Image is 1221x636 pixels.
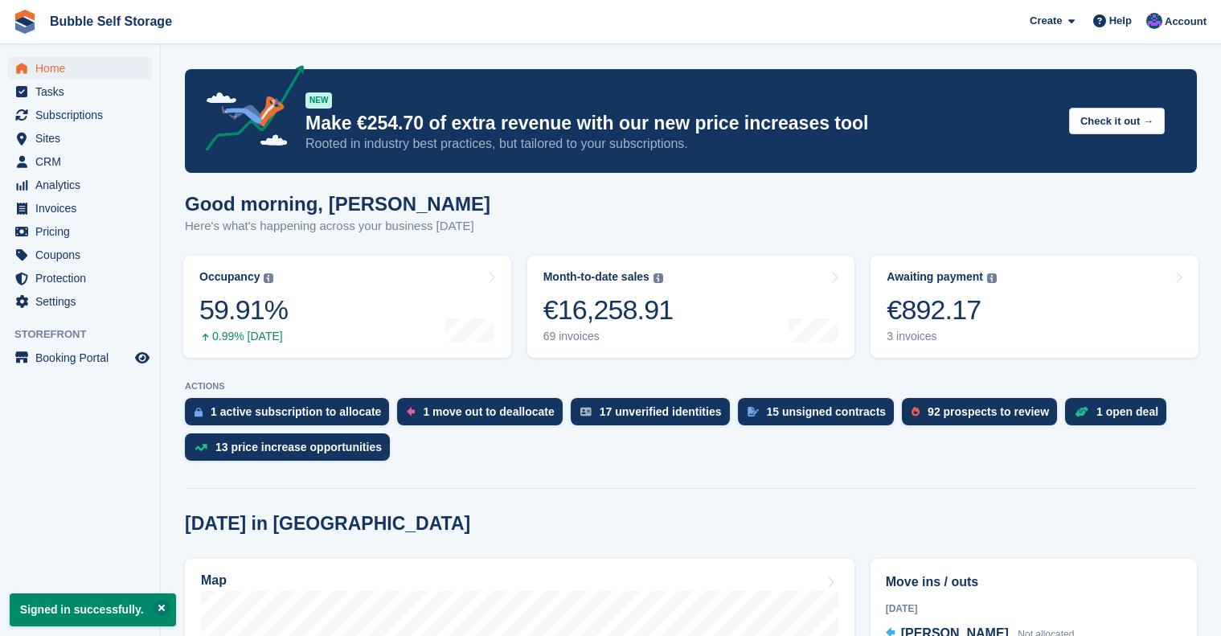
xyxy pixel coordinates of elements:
div: €892.17 [887,293,997,326]
div: 17 unverified identities [600,405,722,418]
img: price_increase_opportunities-93ffe204e8149a01c8c9dc8f82e8f89637d9d84a8eef4429ea346261dce0b2c0.svg [195,444,207,451]
a: menu [8,80,152,103]
h2: Map [201,573,227,588]
span: Tasks [35,80,132,103]
a: Bubble Self Storage [43,8,178,35]
span: Help [1109,13,1132,29]
img: price-adjustments-announcement-icon-8257ccfd72463d97f412b2fc003d46551f7dbcb40ab6d574587a9cd5c0d94... [192,65,305,157]
span: Analytics [35,174,132,196]
a: 1 move out to deallocate [397,398,570,433]
h1: Good morning, [PERSON_NAME] [185,193,490,215]
a: 17 unverified identities [571,398,738,433]
span: Account [1165,14,1207,30]
p: Make €254.70 of extra revenue with our new price increases tool [305,112,1056,135]
a: Preview store [133,348,152,367]
div: Month-to-date sales [543,270,649,284]
span: Settings [35,290,132,313]
div: 59.91% [199,293,288,326]
div: 69 invoices [543,330,674,343]
h2: Move ins / outs [886,572,1182,592]
a: menu [8,150,152,173]
span: Invoices [35,197,132,220]
span: Protection [35,267,132,289]
a: menu [8,244,152,266]
div: 1 move out to deallocate [423,405,554,418]
a: menu [8,104,152,126]
a: menu [8,267,152,289]
a: menu [8,197,152,220]
p: ACTIONS [185,381,1197,392]
span: Booking Portal [35,347,132,369]
div: €16,258.91 [543,293,674,326]
div: 92 prospects to review [928,405,1049,418]
a: Month-to-date sales €16,258.91 69 invoices [527,256,855,358]
button: Check it out → [1069,108,1165,134]
div: 1 active subscription to allocate [211,405,381,418]
span: Storefront [14,326,160,343]
img: prospect-51fa495bee0391a8d652442698ab0144808aea92771e9ea1ae160a38d050c398.svg [912,407,920,416]
a: menu [8,57,152,80]
img: deal-1b604bf984904fb50ccaf53a9ad4b4a5d6e5aea283cecdc64d6e3604feb123c2.svg [1075,406,1088,417]
h2: [DATE] in [GEOGRAPHIC_DATA] [185,513,470,535]
span: Create [1030,13,1062,29]
p: Rooted in industry best practices, but tailored to your subscriptions. [305,135,1056,153]
a: 15 unsigned contracts [738,398,903,433]
a: 92 prospects to review [902,398,1065,433]
img: icon-info-grey-7440780725fd019a000dd9b08b2336e03edf1995a4989e88bcd33f0948082b44.svg [264,273,273,283]
p: Here's what's happening across your business [DATE] [185,217,490,236]
a: Awaiting payment €892.17 3 invoices [871,256,1198,358]
span: CRM [35,150,132,173]
span: Home [35,57,132,80]
p: Signed in successfully. [10,593,176,626]
img: active_subscription_to_allocate_icon-d502201f5373d7db506a760aba3b589e785aa758c864c3986d89f69b8ff3... [195,407,203,417]
a: 1 open deal [1065,398,1174,433]
div: 3 invoices [887,330,997,343]
div: Occupancy [199,270,260,284]
div: NEW [305,92,332,109]
a: menu [8,220,152,243]
img: icon-info-grey-7440780725fd019a000dd9b08b2336e03edf1995a4989e88bcd33f0948082b44.svg [654,273,663,283]
a: menu [8,290,152,313]
a: 13 price increase opportunities [185,433,398,469]
span: Sites [35,127,132,150]
a: Occupancy 59.91% 0.99% [DATE] [183,256,511,358]
img: icon-info-grey-7440780725fd019a000dd9b08b2336e03edf1995a4989e88bcd33f0948082b44.svg [987,273,997,283]
a: 1 active subscription to allocate [185,398,397,433]
span: Subscriptions [35,104,132,126]
a: menu [8,127,152,150]
span: Pricing [35,220,132,243]
div: 0.99% [DATE] [199,330,288,343]
a: menu [8,174,152,196]
img: contract_signature_icon-13c848040528278c33f63329250d36e43548de30e8caae1d1a13099fd9432cc5.svg [748,407,759,416]
div: [DATE] [886,601,1182,616]
img: verify_identity-adf6edd0f0f0b5bbfe63781bf79b02c33cf7c696d77639b501bdc392416b5a36.svg [580,407,592,416]
a: menu [8,347,152,369]
img: stora-icon-8386f47178a22dfd0bd8f6a31ec36ba5ce8667c1dd55bd0f319d3a0aa187defe.svg [13,10,37,34]
div: 1 open deal [1096,405,1158,418]
div: 15 unsigned contracts [767,405,887,418]
span: Coupons [35,244,132,266]
div: 13 price increase opportunities [215,441,382,453]
img: move_outs_to_deallocate_icon-f764333ba52eb49d3ac5e1228854f67142a1ed5810a6f6cc68b1a99e826820c5.svg [407,407,415,416]
img: Stuart Jackson [1146,13,1162,29]
div: Awaiting payment [887,270,983,284]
